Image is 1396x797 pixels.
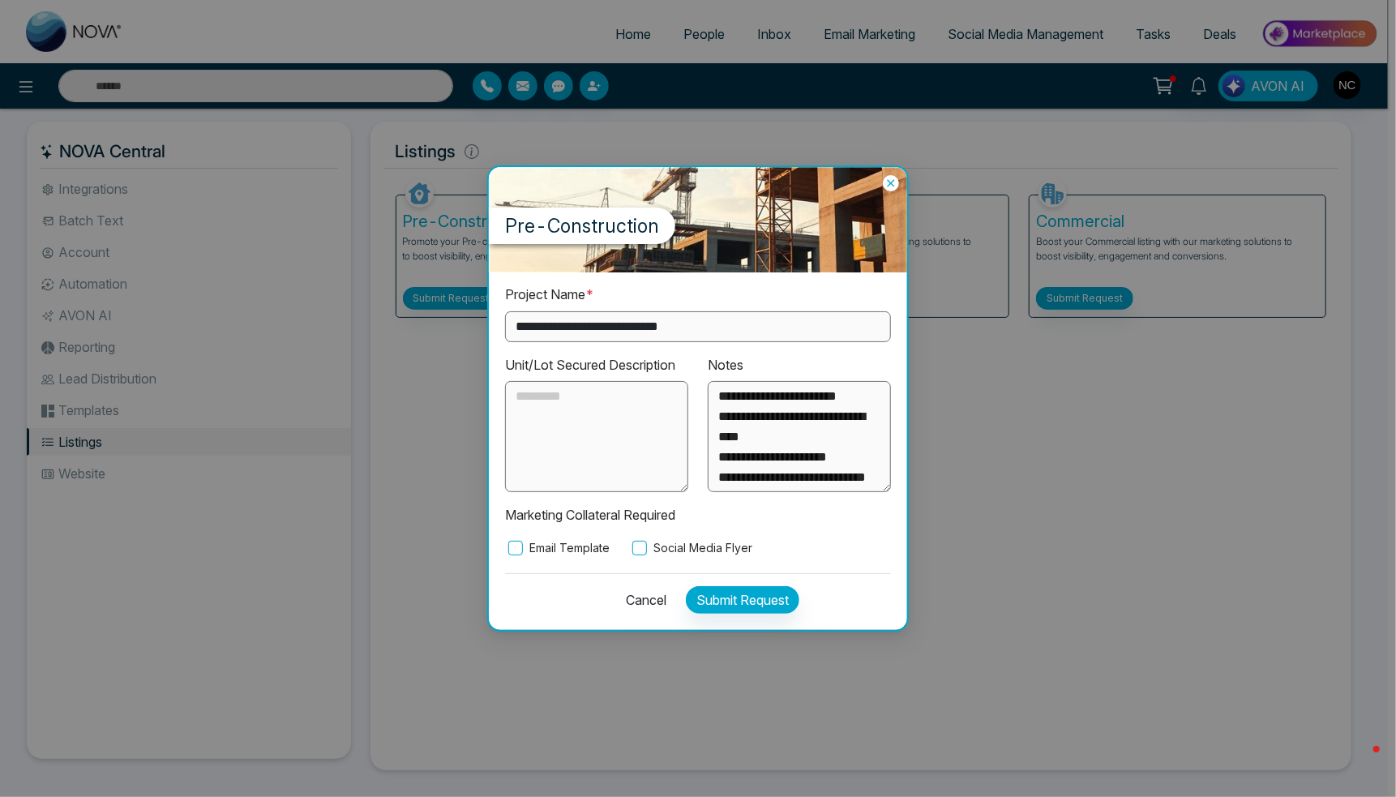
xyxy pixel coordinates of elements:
[489,208,675,244] label: Pre-Construction
[616,586,666,614] button: Cancel
[632,541,647,555] input: Social Media Flyer
[708,355,743,375] label: Notes
[1341,742,1380,781] iframe: Intercom live chat
[505,355,675,375] label: Unit/Lot Secured Description
[505,285,594,305] label: Project Name
[629,539,752,557] label: Social Media Flyer
[505,539,610,557] label: Email Template
[505,505,891,525] p: Marketing Collateral Required
[686,586,799,614] button: Submit Request
[508,541,523,555] input: Email Template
